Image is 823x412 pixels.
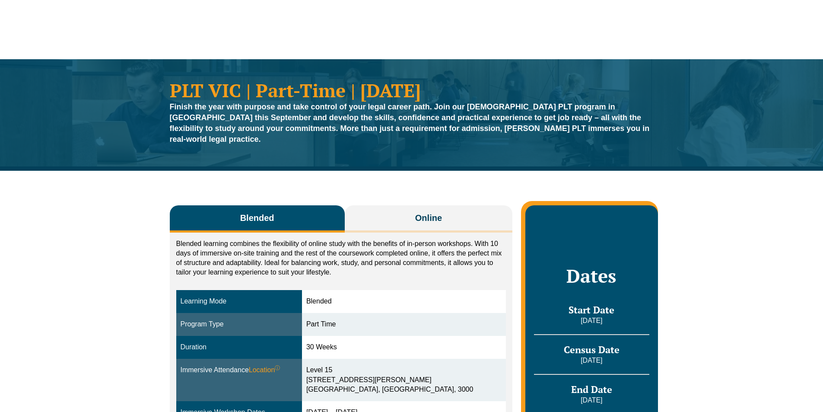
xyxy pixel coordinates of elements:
div: Level 15 [STREET_ADDRESS][PERSON_NAME] [GEOGRAPHIC_DATA], [GEOGRAPHIC_DATA], 3000 [306,365,502,395]
div: Program Type [181,319,298,329]
div: Blended [306,297,502,307]
p: [DATE] [534,396,649,405]
span: Census Date [564,343,620,356]
sup: ⓘ [275,365,280,371]
span: End Date [571,383,612,396]
div: Part Time [306,319,502,329]
h2: Dates [534,265,649,287]
span: Blended [240,212,274,224]
div: Duration [181,342,298,352]
div: 30 Weeks [306,342,502,352]
p: [DATE] [534,316,649,326]
h1: PLT VIC | Part-Time | [DATE] [170,81,654,99]
div: Learning Mode [181,297,298,307]
p: [DATE] [534,356,649,365]
span: Location [249,365,280,375]
span: Start Date [569,303,614,316]
div: Immersive Attendance [181,365,298,375]
span: Online [415,212,442,224]
p: Blended learning combines the flexibility of online study with the benefits of in-person workshop... [176,239,506,277]
strong: Finish the year with purpose and take control of your legal career path. Join our [DEMOGRAPHIC_DA... [170,102,650,144]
